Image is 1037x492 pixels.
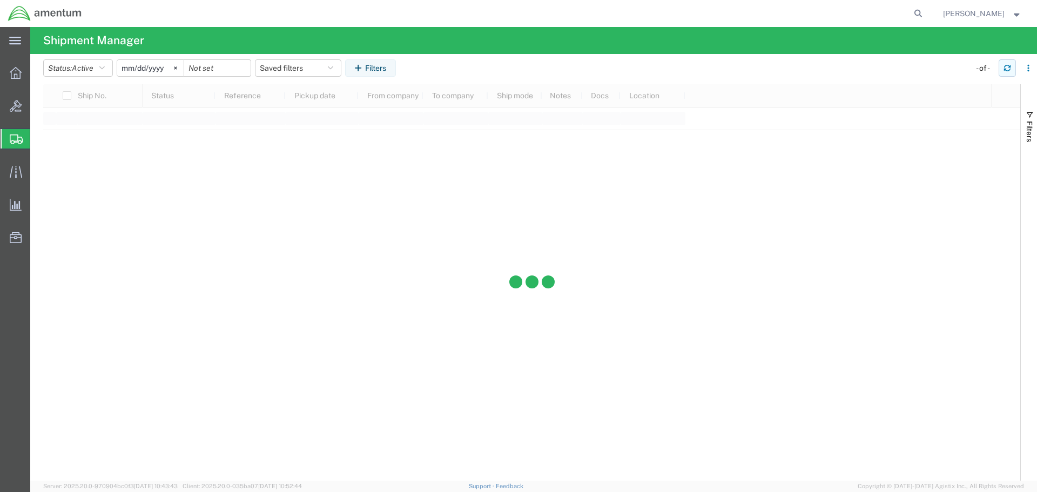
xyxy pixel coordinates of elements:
img: logo [8,5,82,22]
span: Active [72,64,93,72]
span: Server: 2025.20.0-970904bc0f3 [43,483,178,489]
span: Client: 2025.20.0-035ba07 [183,483,302,489]
h4: Shipment Manager [43,27,144,54]
span: [DATE] 10:43:43 [134,483,178,489]
input: Not set [184,60,251,76]
button: [PERSON_NAME] [942,7,1022,20]
span: Filters [1025,121,1034,142]
input: Not set [117,60,184,76]
a: Feedback [496,483,523,489]
span: Copyright © [DATE]-[DATE] Agistix Inc., All Rights Reserved [858,482,1024,491]
span: Andrew Forber [943,8,1005,19]
a: Support [469,483,496,489]
div: - of - [976,63,995,74]
button: Filters [345,59,396,77]
button: Status:Active [43,59,113,77]
button: Saved filters [255,59,341,77]
span: [DATE] 10:52:44 [258,483,302,489]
